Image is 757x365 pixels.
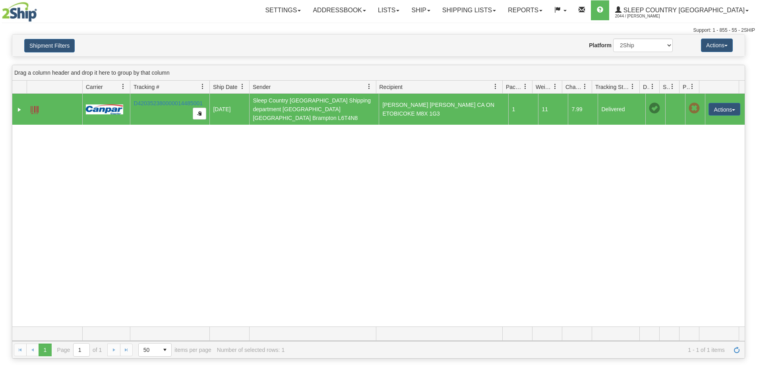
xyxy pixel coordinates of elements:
span: Ship Date [213,83,237,91]
span: Shipment Issues [663,83,670,91]
a: Ship [405,0,436,20]
span: On time [649,103,660,114]
span: items per page [138,343,211,357]
span: Sleep Country [GEOGRAPHIC_DATA] [621,7,745,14]
span: select [159,344,171,356]
span: Packages [506,83,523,91]
a: Sender filter column settings [362,80,376,93]
span: Pickup Not Assigned [689,103,700,114]
a: Carrier filter column settings [116,80,130,93]
td: [DATE] [209,94,249,125]
a: Settings [259,0,307,20]
span: Page 1 [39,344,51,356]
div: Number of selected rows: 1 [217,347,285,353]
a: Packages filter column settings [519,80,532,93]
img: 14 - Canpar [86,104,123,114]
td: 1 [508,94,538,125]
span: Sender [253,83,271,91]
label: Platform [589,41,612,49]
a: Charge filter column settings [578,80,592,93]
span: Page sizes drop down [138,343,172,357]
img: logo2044.jpg [2,2,37,22]
span: Page of 1 [57,343,102,357]
td: Sleep Country [GEOGRAPHIC_DATA] Shipping department [GEOGRAPHIC_DATA] [GEOGRAPHIC_DATA] Brampton ... [249,94,379,125]
a: Shipping lists [436,0,502,20]
td: 7.99 [568,94,598,125]
span: Delivery Status [643,83,650,91]
span: Carrier [86,83,103,91]
span: Tracking # [134,83,159,91]
button: Actions [701,39,733,52]
div: grid grouping header [12,65,745,81]
span: 1 - 1 of 1 items [290,347,725,353]
a: Shipment Issues filter column settings [666,80,679,93]
span: Pickup Status [683,83,689,91]
button: Shipment Filters [24,39,75,52]
a: Pickup Status filter column settings [685,80,699,93]
a: Ship Date filter column settings [236,80,249,93]
a: Expand [15,106,23,114]
a: Addressbook [307,0,372,20]
span: 50 [143,346,154,354]
td: Delivered [598,94,645,125]
a: Lists [372,0,405,20]
div: Support: 1 - 855 - 55 - 2SHIP [2,27,755,34]
a: Refresh [730,344,743,356]
td: 11 [538,94,568,125]
span: Charge [565,83,582,91]
iframe: chat widget [739,142,756,223]
a: Weight filter column settings [548,80,562,93]
a: Sleep Country [GEOGRAPHIC_DATA] 2044 / [PERSON_NAME] [609,0,755,20]
a: Tracking # filter column settings [196,80,209,93]
span: 2044 / [PERSON_NAME] [615,12,675,20]
input: Page 1 [74,344,89,356]
a: D420352380000014485001 [134,100,203,106]
span: Weight [536,83,552,91]
button: Copy to clipboard [193,108,206,120]
button: Actions [709,103,740,116]
span: Tracking Status [595,83,630,91]
a: Recipient filter column settings [489,80,502,93]
td: [PERSON_NAME] [PERSON_NAME] CA ON ETOBICOKE M8X 1G3 [379,94,508,125]
a: Delivery Status filter column settings [646,80,659,93]
a: Tracking Status filter column settings [626,80,639,93]
span: Recipient [379,83,403,91]
a: Label [31,102,39,115]
a: Reports [502,0,548,20]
